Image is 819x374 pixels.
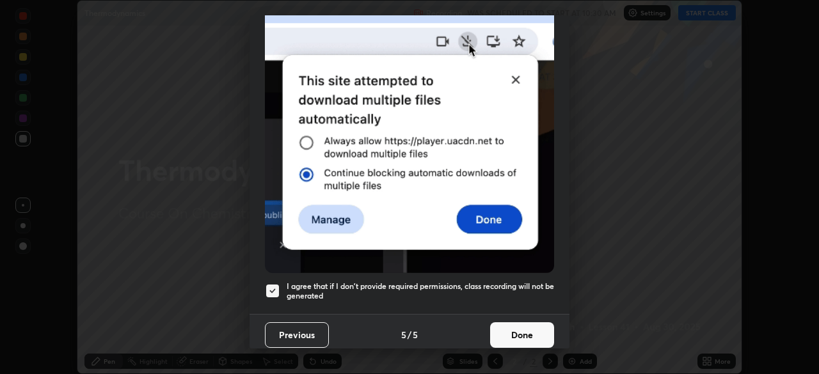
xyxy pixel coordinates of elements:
button: Previous [265,322,329,348]
button: Done [490,322,554,348]
h4: 5 [401,328,406,341]
h5: I agree that if I don't provide required permissions, class recording will not be generated [287,281,554,301]
h4: 5 [413,328,418,341]
h4: / [408,328,411,341]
